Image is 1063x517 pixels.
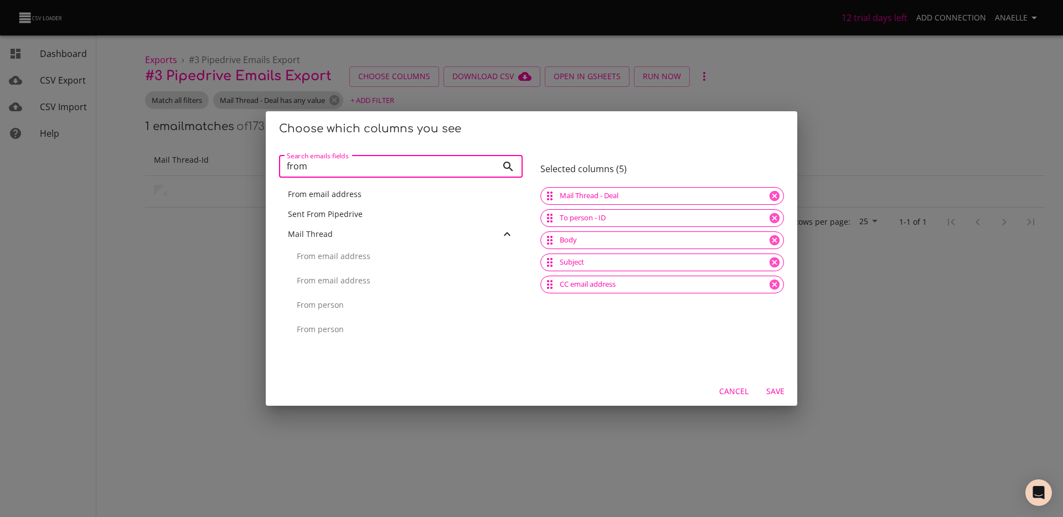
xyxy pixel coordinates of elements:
[540,187,784,205] div: Mail Thread - Deal
[540,276,784,293] div: CC email address
[553,257,591,267] span: Subject
[1025,479,1052,506] div: Open Intercom Messenger
[540,209,784,227] div: To person - ID
[715,381,753,402] button: Cancel
[719,385,749,399] span: Cancel
[279,120,784,138] h2: Choose which columns you see
[279,244,523,268] div: From email address
[540,164,784,174] h6: Selected columns ( 5 )
[279,184,523,204] div: From email address
[757,381,793,402] button: Save
[297,324,514,335] p: From person
[540,254,784,271] div: Subject
[553,213,612,223] span: To person - ID
[297,299,514,311] p: From person
[297,251,514,262] p: From email address
[279,317,523,342] div: From person
[288,229,333,239] span: Mail Thread
[279,268,523,293] div: From email address
[288,209,363,219] span: Sent From Pipedrive
[279,293,523,317] div: From person
[297,275,514,286] p: From email address
[540,231,784,249] div: Body
[553,279,622,289] span: CC email address
[553,190,625,201] span: Mail Thread - Deal
[553,235,584,245] span: Body
[288,189,362,199] span: From email address
[279,204,523,224] div: Sent From Pipedrive
[762,385,788,399] span: Save
[279,224,523,244] div: Mail Thread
